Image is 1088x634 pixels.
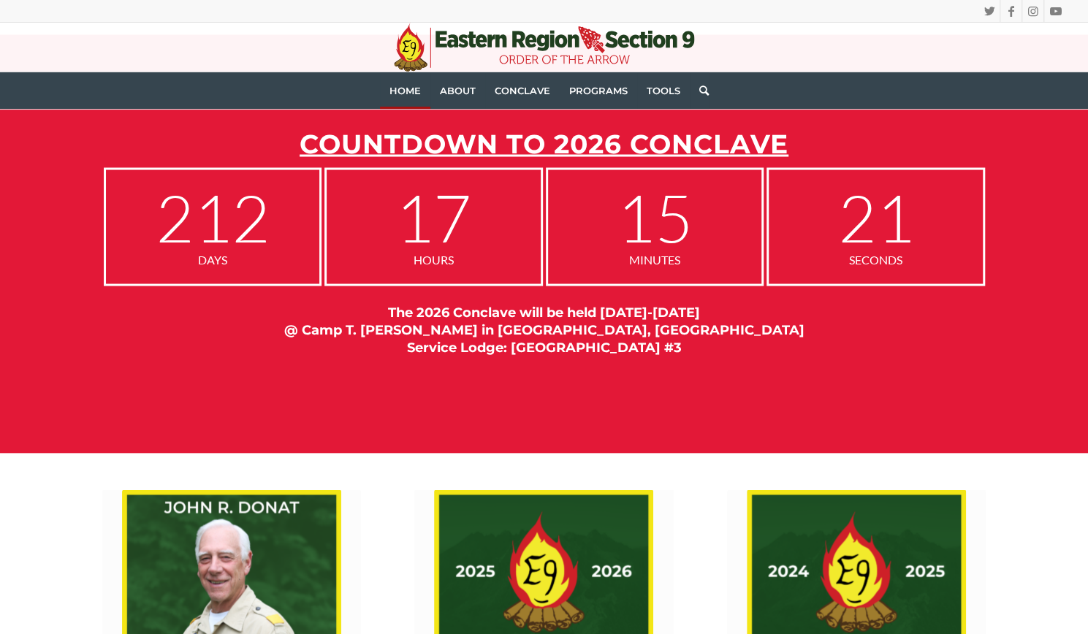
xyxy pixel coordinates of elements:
a: Tools [637,72,690,109]
a: Search [690,72,709,109]
a: Programs [560,72,637,109]
span: Hours [341,250,526,269]
span: Seconds [783,250,968,269]
strong: @ Camp T. [PERSON_NAME] in [GEOGRAPHIC_DATA], [GEOGRAPHIC_DATA] [284,321,804,337]
a: Conclave [485,72,560,109]
span: Days [121,250,305,269]
span: 212 [121,184,305,250]
span: Minutes [563,250,747,269]
span: About [440,85,476,96]
span: 15 [563,184,747,250]
span: Tools [647,85,680,96]
a: COUNTDOWN TO 2026 CONCLAVE [300,127,788,159]
span: 17 [341,184,526,250]
a: About [430,72,485,109]
a: Home [380,72,430,109]
strong: Service Lodge: [GEOGRAPHIC_DATA] #3 [407,339,682,355]
span: Conclave [495,85,550,96]
span: 21 [783,184,968,250]
span: Home [389,85,421,96]
strong: The 2026 Conclave will be held [DATE]-[DATE] [388,304,700,320]
span: Programs [569,85,628,96]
